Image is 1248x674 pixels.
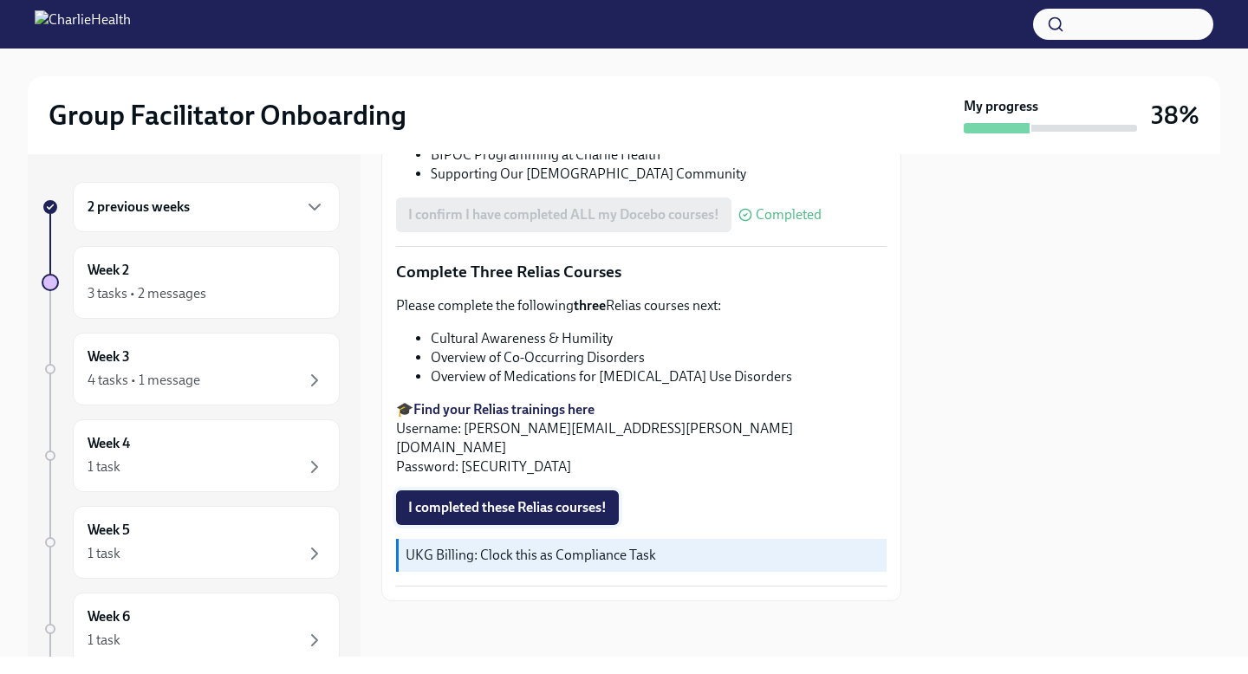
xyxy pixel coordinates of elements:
[88,261,129,280] h6: Week 2
[88,198,190,217] h6: 2 previous weeks
[431,165,887,184] li: Supporting Our [DEMOGRAPHIC_DATA] Community
[42,593,340,665] a: Week 61 task
[1151,100,1199,131] h3: 38%
[88,284,206,303] div: 3 tasks • 2 messages
[88,371,200,390] div: 4 tasks • 1 message
[42,333,340,405] a: Week 34 tasks • 1 message
[431,348,887,367] li: Overview of Co-Occurring Disorders
[408,499,607,516] span: I completed these Relias courses!
[431,329,887,348] li: Cultural Awareness & Humility
[964,97,1038,116] strong: My progress
[42,246,340,319] a: Week 23 tasks • 2 messages
[88,544,120,563] div: 1 task
[396,400,887,476] p: 🎓 Username: [PERSON_NAME][EMAIL_ADDRESS][PERSON_NAME][DOMAIN_NAME] Password: [SECURITY_DATA]
[431,367,887,386] li: Overview of Medications for [MEDICAL_DATA] Use Disorders
[396,296,887,315] p: Please complete the following Relias courses next:
[413,401,595,418] a: Find your Relias trainings here
[42,419,340,492] a: Week 41 task
[756,208,822,222] span: Completed
[73,182,340,232] div: 2 previous weeks
[88,521,130,540] h6: Week 5
[431,146,887,165] li: BIPOC Programming at Charlie Health
[88,347,130,366] h6: Week 3
[88,607,130,626] h6: Week 6
[42,506,340,579] a: Week 51 task
[574,297,606,314] strong: three
[406,546,880,565] p: UKG Billing: Clock this as Compliance Task
[49,98,406,133] h2: Group Facilitator Onboarding
[88,434,130,453] h6: Week 4
[88,457,120,476] div: 1 task
[396,261,887,283] p: Complete Three Relias Courses
[396,490,619,525] button: I completed these Relias courses!
[35,10,131,38] img: CharlieHealth
[88,631,120,650] div: 1 task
